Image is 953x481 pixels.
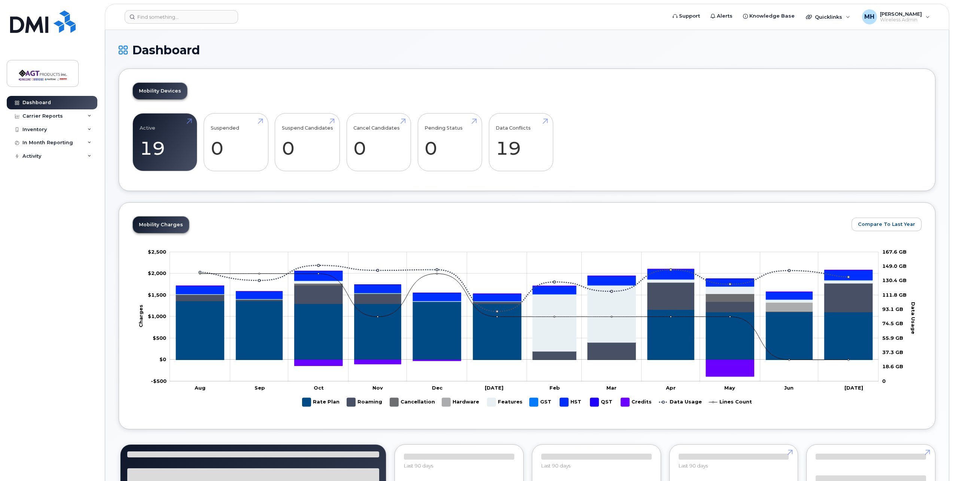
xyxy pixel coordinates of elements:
[314,385,324,391] tspan: Oct
[679,463,708,469] span: Last 90 days
[148,270,166,276] tspan: $2,000
[882,292,907,298] tspan: 111.8 GB
[882,306,903,312] tspan: 93.1 GB
[151,378,167,384] tspan: -$500
[621,395,652,409] g: Credits
[541,463,570,469] span: Last 90 days
[353,118,404,167] a: Cancel Candidates 0
[882,378,886,384] tspan: 0
[148,249,166,255] g: $0
[148,292,166,298] tspan: $1,500
[302,395,340,409] g: Rate Plan
[784,385,794,391] tspan: Jun
[432,385,443,391] tspan: Dec
[151,378,167,384] g: $0
[852,218,922,231] button: Compare To Last Year
[372,385,383,391] tspan: Nov
[442,395,480,409] g: Hardware
[282,118,333,167] a: Suspend Candidates 0
[858,221,915,228] span: Compare To Last Year
[549,385,560,391] tspan: Feb
[882,249,907,255] tspan: 167.6 GB
[153,335,166,341] tspan: $500
[159,357,166,363] tspan: $0
[148,249,166,255] tspan: $2,500
[424,118,475,167] a: Pending Status 0
[606,385,616,391] tspan: Mar
[255,385,265,391] tspan: Sep
[119,43,935,57] h1: Dashboard
[153,335,166,341] g: $0
[148,314,166,320] g: $0
[882,278,907,284] tspan: 130.4 GB
[347,395,383,409] g: Roaming
[724,385,735,391] tspan: May
[148,314,166,320] tspan: $1,000
[882,349,903,355] tspan: 37.3 GB
[910,302,916,334] tspan: Data Usage
[138,305,144,327] tspan: Charges
[194,385,205,391] tspan: Aug
[485,385,503,391] tspan: [DATE]
[530,395,552,409] g: GST
[133,83,187,99] a: Mobility Devices
[133,217,189,233] a: Mobility Charges
[148,270,166,276] g: $0
[882,263,907,269] tspan: 149.0 GB
[709,395,752,409] g: Lines Count
[404,463,433,469] span: Last 90 days
[659,395,702,409] g: Data Usage
[176,301,873,360] g: Rate Plan
[211,118,261,167] a: Suspended 0
[148,292,166,298] g: $0
[302,395,752,409] g: Legend
[140,118,190,167] a: Active 19
[882,321,903,327] tspan: 74.5 GB
[487,395,523,409] g: Features
[844,385,863,391] tspan: [DATE]
[390,395,435,409] g: Cancellation
[496,118,546,167] a: Data Conflicts 19
[882,364,903,370] tspan: 18.6 GB
[560,395,583,409] g: HST
[882,335,903,341] tspan: 55.9 GB
[666,385,676,391] tspan: Apr
[590,395,613,409] g: QST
